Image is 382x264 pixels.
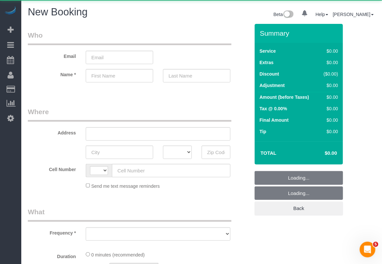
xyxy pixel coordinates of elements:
a: Back [255,202,343,215]
div: $0.00 [321,59,338,66]
h4: $0.00 [305,150,337,156]
label: Extras [260,59,274,66]
div: $0.00 [321,105,338,112]
label: Frequency * [23,227,81,236]
div: $0.00 [321,82,338,89]
a: [PERSON_NAME] [333,12,374,17]
input: Cell Number [112,164,230,177]
label: Adjustment [260,82,285,89]
iframe: Intercom live chat [360,242,375,257]
label: Address [23,127,81,136]
label: Email [23,51,81,60]
div: $0.00 [321,117,338,123]
div: $0.00 [321,128,338,135]
legend: Who [28,30,231,45]
div: $0.00 [321,48,338,54]
span: 0 minutes (recommended) [91,252,145,257]
span: Send me text message reminders [91,183,160,188]
label: Amount (before Taxes) [260,94,309,100]
label: Tax @ 0.00% [260,105,287,112]
input: First Name [86,69,153,82]
label: Service [260,48,276,54]
input: Email [86,51,153,64]
h3: Summary [260,29,340,37]
label: Tip [260,128,266,135]
label: Cell Number [23,164,81,173]
img: Automaid Logo [4,7,17,16]
a: Beta [274,12,294,17]
label: Discount [260,71,279,77]
input: City [86,146,153,159]
div: ($0.00) [321,71,338,77]
legend: Where [28,107,231,122]
div: $0.00 [321,94,338,100]
label: Final Amount [260,117,289,123]
input: Last Name [163,69,230,82]
legend: What [28,207,231,222]
a: Help [316,12,328,17]
input: Zip Code [202,146,230,159]
strong: Total [261,150,277,156]
span: 5 [373,242,378,247]
label: Duration [23,251,81,260]
span: New Booking [28,6,88,18]
img: New interface [283,10,294,19]
label: Name * [23,69,81,78]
